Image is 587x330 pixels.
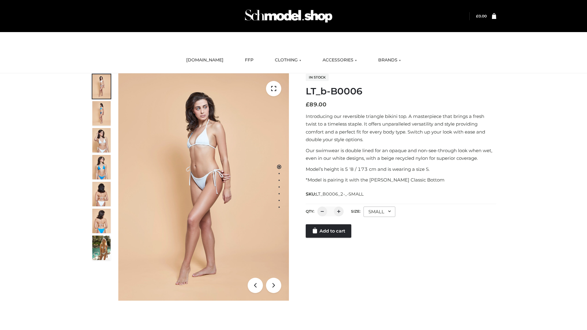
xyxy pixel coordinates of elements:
span: SKU: [306,190,364,198]
a: CLOTHING [270,53,306,67]
bdi: 89.00 [306,101,327,108]
a: Add to cart [306,224,351,238]
a: FFP [240,53,258,67]
img: ArielClassicBikiniTop_CloudNine_AzureSky_OW114ECO_1-scaled.jpg [92,74,111,99]
p: Our swimwear is double lined for an opaque and non-see-through look when wet, even in our white d... [306,147,496,162]
span: In stock [306,74,329,81]
span: £ [476,14,478,18]
span: LT_B0006_2-_-SMALL [316,191,364,197]
span: £ [306,101,309,108]
img: Arieltop_CloudNine_AzureSky2.jpg [92,236,111,260]
a: [DOMAIN_NAME] [182,53,228,67]
label: QTY: [306,209,314,214]
bdi: 0.00 [476,14,487,18]
img: ArielClassicBikiniTop_CloudNine_AzureSky_OW114ECO_2-scaled.jpg [92,101,111,126]
a: BRANDS [374,53,405,67]
img: Schmodel Admin 964 [243,4,334,28]
div: SMALL [364,207,395,217]
img: ArielClassicBikiniTop_CloudNine_AzureSky_OW114ECO_1 [118,73,289,301]
img: ArielClassicBikiniTop_CloudNine_AzureSky_OW114ECO_7-scaled.jpg [92,182,111,206]
p: Introducing our reversible triangle bikini top. A masterpiece that brings a fresh twist to a time... [306,112,496,144]
p: *Model is pairing it with the [PERSON_NAME] Classic Bottom [306,176,496,184]
a: ACCESSORIES [318,53,361,67]
img: ArielClassicBikiniTop_CloudNine_AzureSky_OW114ECO_4-scaled.jpg [92,155,111,179]
h1: LT_b-B0006 [306,86,496,97]
label: Size: [351,209,360,214]
img: ArielClassicBikiniTop_CloudNine_AzureSky_OW114ECO_3-scaled.jpg [92,128,111,152]
a: £0.00 [476,14,487,18]
p: Model’s height is 5 ‘8 / 173 cm and is wearing a size S. [306,165,496,173]
img: ArielClassicBikiniTop_CloudNine_AzureSky_OW114ECO_8-scaled.jpg [92,209,111,233]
